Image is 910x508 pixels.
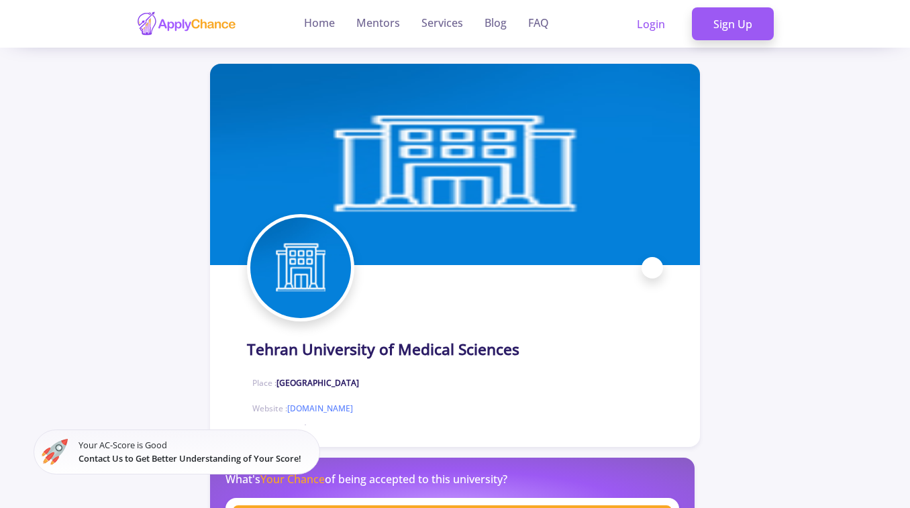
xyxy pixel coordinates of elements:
img: Tehran University of Medical Sciences cover [210,64,700,265]
h1: Tehran University of Medical Sciences [247,340,519,358]
p: What's of being accepted to this university? [225,471,507,487]
span: Place : [252,377,359,389]
span: Contact Us to Get Better Understanding of Your Score! [79,452,301,464]
img: applychance logo [136,11,237,37]
a: [DOMAIN_NAME] [287,403,353,414]
small: Your AC-Score is Good [79,439,312,464]
span: [GEOGRAPHIC_DATA] [276,377,359,389]
img: ac-market [42,439,68,465]
span: Your Chance [260,472,325,487]
a: Login [615,7,687,41]
img: Tehran University of Medical Sciences logo [250,217,351,318]
a: Sign Up [692,7,774,41]
span: Website : [252,403,353,415]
